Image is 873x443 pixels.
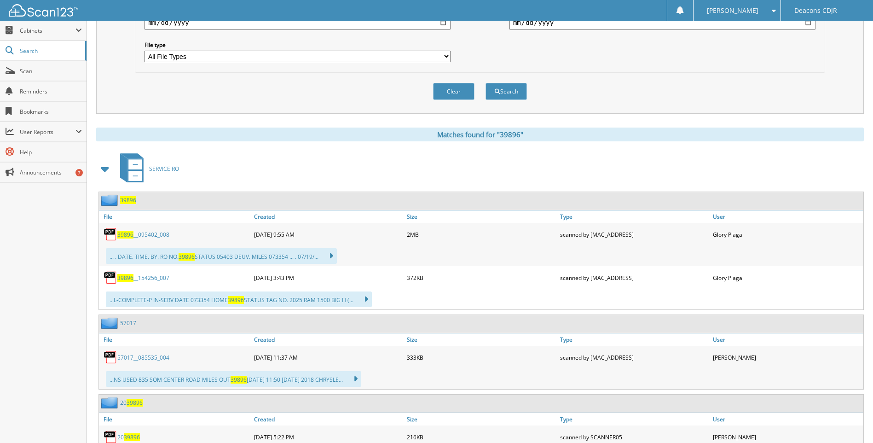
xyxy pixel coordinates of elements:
img: scan123-logo-white.svg [9,4,78,17]
span: Announcements [20,169,82,176]
span: SERVICE RO [149,165,179,173]
iframe: Chat Widget [827,399,873,443]
div: [DATE] 3:43 PM [252,268,405,287]
a: 57017__085535_004 [117,354,169,361]
a: 2039896 [117,433,140,441]
div: [PERSON_NAME] [711,348,863,367]
span: 39896 [228,296,244,304]
a: 57017 [120,319,136,327]
button: Clear [433,83,474,100]
span: Cabinets [20,27,75,35]
img: folder2.png [101,397,120,408]
button: Search [486,83,527,100]
div: ...NS USED 835 SOM CENTER ROAD MILES OUT [DATE] 11:50 [DATE] 2018 CHRYSLE... [106,371,361,387]
img: PDF.png [104,271,117,285]
a: 39896__154256_007 [117,274,169,282]
a: User [711,210,863,223]
span: Scan [20,67,82,75]
span: Deacons CDJR [794,8,837,13]
a: Created [252,333,405,346]
a: File [99,333,252,346]
span: User Reports [20,128,75,136]
img: PDF.png [104,350,117,364]
div: [DATE] 9:55 AM [252,225,405,244]
span: 39896 [117,231,133,239]
div: scanned by [MAC_ADDRESS] [558,268,711,287]
div: 7 [75,169,83,176]
a: 39896 [120,196,136,204]
img: folder2.png [101,317,120,329]
a: 2039896 [120,399,143,407]
span: 39896 [124,433,140,441]
div: scanned by [MAC_ADDRESS] [558,225,711,244]
a: Created [252,413,405,426]
a: Type [558,210,711,223]
div: ...L-COMPLETE-P IN-SERV DATE 073354 HOME STATUS TAG NO. 2025 RAM 1500 BIG H (... [106,291,372,307]
span: 39896 [231,376,247,384]
a: User [711,333,863,346]
span: 39896 [179,253,195,261]
a: Size [405,333,557,346]
input: end [509,15,815,30]
div: scanned by [MAC_ADDRESS] [558,348,711,367]
a: Type [558,333,711,346]
span: Bookmarks [20,108,82,116]
a: User [711,413,863,426]
div: ... . DATE. TIME. BY. RO NO. STATUS 05403 DEUV. MILES 073354 ... . 07/19/... [106,248,337,264]
span: 39896 [117,274,133,282]
span: Reminders [20,87,82,95]
a: File [99,210,252,223]
div: Glory Plaga [711,268,863,287]
a: SERVICE RO [115,151,179,187]
a: Type [558,413,711,426]
a: Created [252,210,405,223]
img: folder2.png [101,194,120,206]
div: Glory Plaga [711,225,863,244]
a: Size [405,413,557,426]
span: 39896 [127,399,143,407]
div: 2MB [405,225,557,244]
a: File [99,413,252,426]
div: 333KB [405,348,557,367]
span: [PERSON_NAME] [707,8,758,13]
div: [DATE] 11:37 AM [252,348,405,367]
span: Help [20,148,82,156]
input: start [145,15,451,30]
a: Size [405,210,557,223]
a: 39896__095402_008 [117,231,169,239]
span: Search [20,47,81,55]
div: 372KB [405,268,557,287]
div: Matches found for "39896" [96,128,864,141]
img: PDF.png [104,227,117,241]
label: File type [145,41,451,49]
